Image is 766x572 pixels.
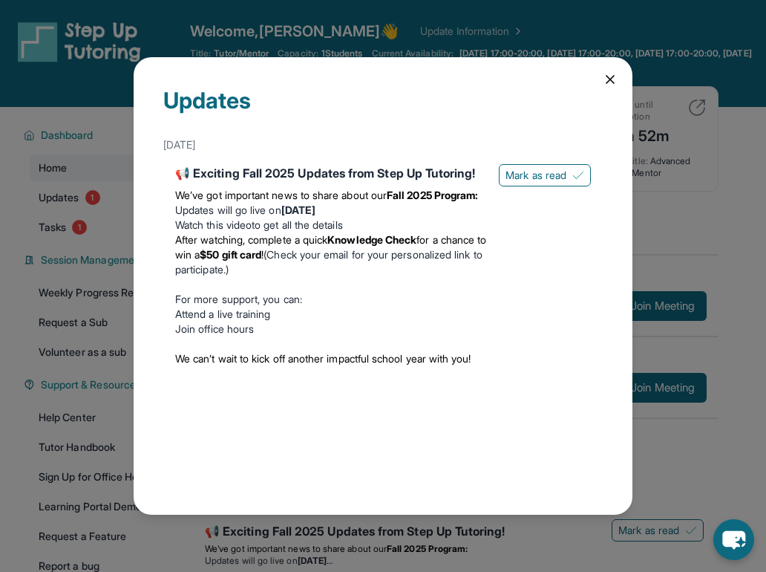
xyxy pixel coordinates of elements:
strong: Fall 2025 Program: [387,189,478,201]
button: chat-button [713,519,754,560]
span: We can’t wait to kick off another impactful school year with you! [175,352,471,365]
img: Mark as read [572,169,584,181]
li: to get all the details [175,218,487,233]
a: Attend a live training [175,308,271,320]
span: We’ve got important news to share about our [175,189,387,201]
div: Updates [163,87,603,131]
a: Watch this video [175,218,252,231]
div: [DATE] [163,131,603,158]
a: Join office hours [175,322,254,335]
strong: Knowledge Check [327,233,416,246]
p: For more support, you can: [175,292,487,307]
span: After watching, complete a quick [175,233,327,246]
li: Updates will go live on [175,203,487,218]
span: ! [261,248,263,261]
li: (Check your email for your personalized link to participate.) [175,233,487,277]
strong: [DATE] [281,204,315,216]
strong: $50 gift card [200,248,261,261]
span: Mark as read [505,168,566,183]
button: Mark as read [499,164,591,186]
div: 📢 Exciting Fall 2025 Updates from Step Up Tutoring! [175,164,487,182]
